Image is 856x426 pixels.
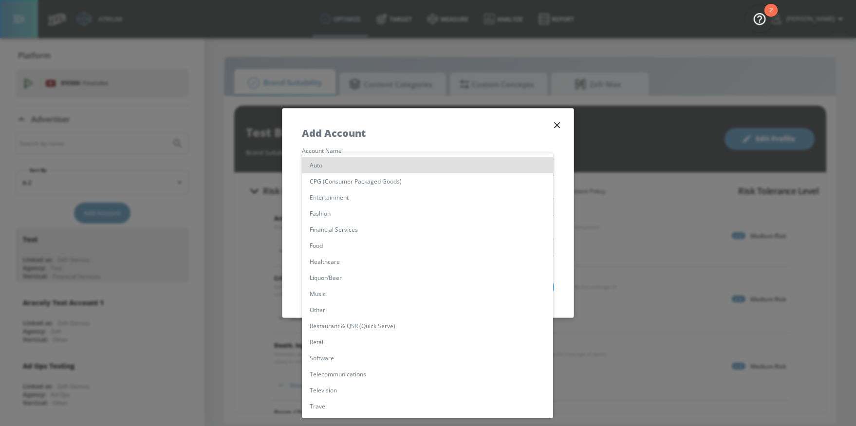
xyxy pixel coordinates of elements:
[302,238,553,254] li: Food
[302,398,553,414] li: Travel
[302,222,553,238] li: Financial Services
[302,350,553,366] li: Software
[302,173,553,189] li: CPG (Consumer Packaged Goods)
[302,318,553,334] li: Restaurant & QSR (Quick Serve)
[302,334,553,350] li: Retail
[302,205,553,222] li: Fashion
[769,10,773,23] div: 2
[746,5,773,32] button: Open Resource Center, 2 new notifications
[302,302,553,318] li: Other
[302,157,553,173] li: Auto
[302,189,553,205] li: Entertainment
[302,382,553,398] li: Television
[302,366,553,382] li: Telecommunications
[302,286,553,302] li: Music
[302,270,553,286] li: Liquor/Beer
[302,254,553,270] li: Healthcare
